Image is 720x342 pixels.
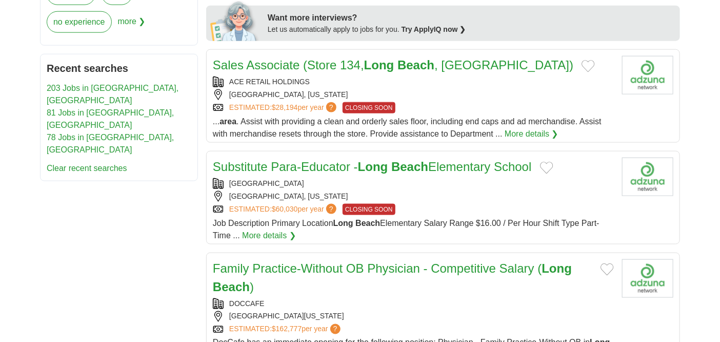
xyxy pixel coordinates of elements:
strong: Beach [213,280,250,294]
a: Sales Associate (Store 134,Long Beach, [GEOGRAPHIC_DATA]) [213,58,573,72]
a: 203 Jobs in [GEOGRAPHIC_DATA], [GEOGRAPHIC_DATA] [47,84,178,105]
div: [GEOGRAPHIC_DATA], [US_STATE] [213,191,614,202]
span: ? [326,102,336,112]
a: no experience [47,11,112,33]
div: ACE RETAIL HOLDINGS [213,77,614,87]
div: DOCCAFE [213,298,614,309]
span: $28,194 [272,103,298,111]
a: More details ❯ [242,230,296,242]
strong: Long [364,58,394,72]
span: Job Description Primary Location Elementary Salary Range $16.00 / Per Hour Shift Type Part-Time ... [213,219,599,240]
strong: Beach [397,58,434,72]
button: Add to favorite jobs [601,263,614,276]
img: Company logo [622,158,673,196]
span: ? [330,324,341,334]
img: Company logo [622,56,673,94]
span: CLOSING SOON [343,102,395,113]
span: ? [326,204,336,214]
div: Let us automatically apply to jobs for you. [268,24,674,35]
strong: area [219,117,236,126]
a: ESTIMATED:$28,194per year? [229,102,338,113]
div: [GEOGRAPHIC_DATA], [US_STATE] [213,89,614,100]
strong: Beach [355,219,380,227]
h2: Recent searches [47,61,191,76]
button: Add to favorite jobs [540,162,553,174]
a: Family Practice-Without OB Physician - Competitive Salary (Long Beach) [213,261,572,294]
a: Substitute Para-Educator -Long BeachElementary School [213,160,532,174]
a: 81 Jobs in [GEOGRAPHIC_DATA], [GEOGRAPHIC_DATA] [47,108,174,129]
strong: Beach [391,160,428,174]
div: [GEOGRAPHIC_DATA] [213,178,614,189]
img: Company logo [622,259,673,298]
span: CLOSING SOON [343,204,395,215]
div: [GEOGRAPHIC_DATA][US_STATE] [213,311,614,322]
a: Try ApplyIQ now ❯ [402,25,466,33]
a: ESTIMATED:$60,030per year? [229,204,338,215]
a: 78 Jobs in [GEOGRAPHIC_DATA], [GEOGRAPHIC_DATA] [47,133,174,154]
strong: Long [333,219,353,227]
strong: Long [542,261,572,275]
strong: Long [358,160,388,174]
span: $60,030 [272,205,298,213]
a: ESTIMATED:$162,777per year? [229,324,343,335]
a: Clear recent searches [47,164,127,173]
span: $162,777 [272,325,302,333]
a: More details ❯ [505,128,558,140]
div: Want more interviews? [268,12,674,24]
button: Add to favorite jobs [582,60,595,72]
span: ... . Assist with providing a clean and orderly sales floor, including end caps and ad merchandis... [213,117,602,138]
span: more ❯ [118,11,146,39]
